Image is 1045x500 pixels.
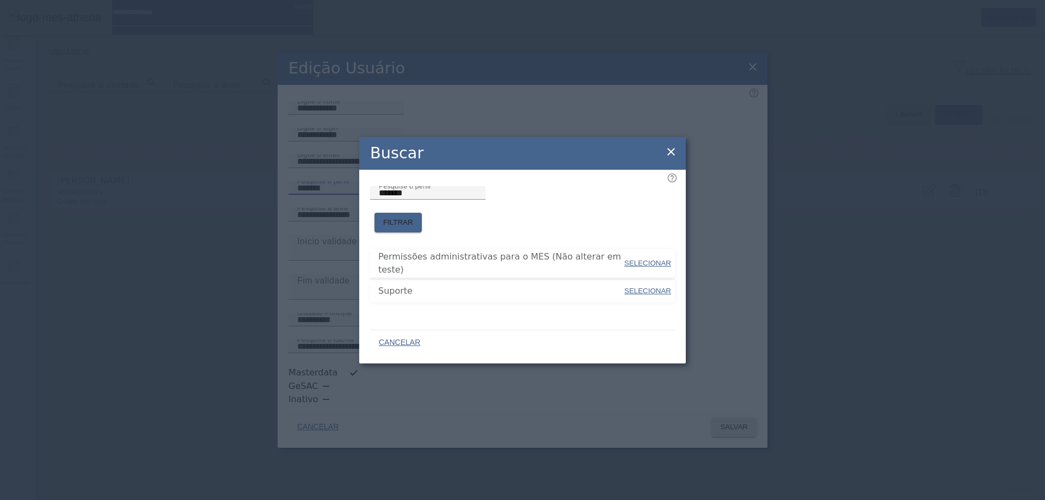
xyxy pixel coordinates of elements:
[374,213,422,232] button: FILTRAR
[370,141,423,165] h2: Buscar
[378,285,623,298] span: Suporte
[383,217,413,228] span: FILTRAR
[379,337,420,348] span: CANCELAR
[623,254,672,273] button: SELECIONAR
[624,259,671,267] span: SELECIONAR
[623,281,672,301] button: SELECIONAR
[624,287,671,295] span: SELECIONAR
[370,333,429,353] button: CANCELAR
[379,182,431,189] mat-label: Pesquise o perfil
[378,250,623,276] span: Permissões administrativas para o MES (Não alterar em teste)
